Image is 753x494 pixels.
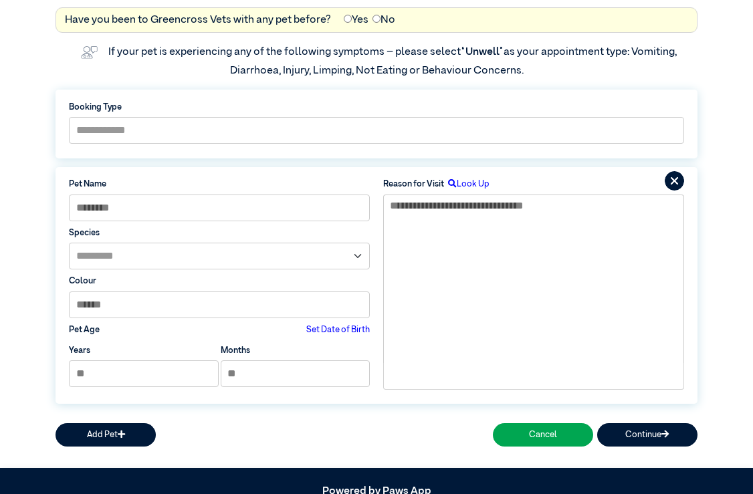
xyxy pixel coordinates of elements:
label: Species [69,227,370,239]
label: Colour [69,275,370,287]
input: No [372,15,381,23]
label: Look Up [444,178,490,191]
label: Booking Type [69,101,684,114]
label: Pet Name [69,178,370,191]
label: If your pet is experiencing any of the following symptoms – please select as your appointment typ... [108,47,679,76]
label: Reason for Visit [383,178,444,191]
label: Have you been to Greencross Vets with any pet before? [65,12,331,28]
input: Yes [344,15,352,23]
label: Yes [344,12,368,28]
button: Continue [597,423,697,447]
label: Set Date of Birth [306,324,370,336]
label: No [372,12,395,28]
span: “Unwell” [461,47,504,57]
label: Years [69,344,90,357]
label: Pet Age [69,324,100,336]
button: Add Pet [56,423,156,447]
label: Months [221,344,250,357]
img: vet [76,41,102,63]
button: Cancel [493,423,593,447]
